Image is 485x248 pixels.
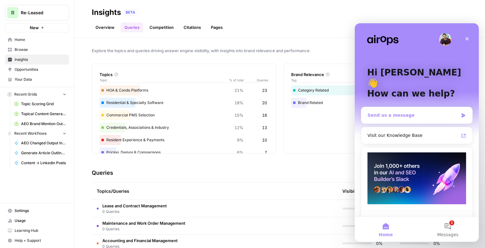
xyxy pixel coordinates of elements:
[237,137,243,143] span: 9%
[15,208,66,214] span: Settings
[102,220,185,226] span: Maintenance and Work Order Management
[21,121,66,127] span: AEO Brand Mention Outreach
[207,22,226,32] a: Pages
[102,237,178,244] span: Accounting and Financial Management
[237,149,243,156] span: 6%
[262,87,267,93] span: 23
[100,71,268,78] div: Topics
[100,98,268,108] div: Residential & Specialty Software
[225,78,243,83] span: % of total
[5,65,69,74] a: Opportunities
[5,216,69,226] a: Usage
[15,218,66,223] span: Usage
[100,135,268,145] div: Resident Experience & Payments
[21,101,66,107] span: Topic Scoring Grid
[5,206,69,216] a: Settings
[14,131,47,136] span: Recent Workflows
[30,25,39,31] span: New
[262,100,267,106] span: 20
[15,77,66,82] span: Your Data
[11,119,69,129] a: AEO Brand Mention Outreach
[291,98,460,108] div: Brand Related
[291,78,416,83] span: Tag
[234,124,243,131] span: 12%
[5,129,69,138] button: Recent Workflows
[100,123,268,133] div: Credentials, Associations & Industry
[265,149,267,156] span: 7
[355,23,479,242] iframe: Intercom live chat
[5,74,69,84] a: Your Data
[21,150,66,156] span: Generate Article Outline + Deep Research
[5,5,69,20] button: Workspace: Re-Leased
[11,109,69,119] a: Topical Content Generation Grid
[15,228,66,233] span: Learning Hub
[92,7,121,17] div: Insights
[11,9,14,16] span: R
[102,203,167,209] span: Lease and Contract Management
[5,226,69,236] a: Learning Hub
[100,78,225,83] span: Topic
[21,160,66,166] span: Content -> Linkedin Posts
[21,111,66,117] span: Topical Content Generation Grid
[234,100,243,106] span: 18%
[21,140,66,146] span: AEO Changed Output Instructions
[180,22,205,32] a: Citations
[92,22,118,32] a: Overview
[262,124,267,131] span: 13
[234,112,243,118] span: 15%
[92,169,113,177] h3: Queries
[5,55,69,65] a: Insights
[100,85,268,95] div: HOA & Condo Platforms
[262,112,267,118] span: 16
[146,22,177,32] a: Competition
[100,147,268,157] div: Pricing, Demos & Comparisons
[121,22,143,32] a: Queries
[21,10,58,16] span: Re-Leased
[342,188,361,194] div: Visibility
[15,67,66,72] span: Opportunities
[97,183,274,200] div: Topics/Queries
[376,240,383,246] span: 0%
[291,85,460,95] div: Category Related
[15,47,66,52] span: Browse
[5,90,69,99] button: Recent Grids
[14,92,37,97] span: Recent Grids
[15,238,66,243] span: Help + Support
[15,57,66,62] span: Insights
[5,23,69,32] button: New
[234,87,243,93] span: 21%
[262,137,267,143] span: 10
[11,148,69,158] a: Generate Article Outline + Deep Research
[5,236,69,246] button: Help + Support
[102,226,185,232] span: 0 Queries
[123,9,137,16] div: BETA
[100,110,268,120] div: Commercial PMS Selection
[11,99,69,109] a: Topic Scoring Grid
[433,240,440,246] span: 0%
[291,71,460,78] div: Brand Relevance
[243,78,268,83] span: Queries
[11,158,69,168] a: Content -> Linkedin Posts
[5,35,69,45] a: Home
[102,209,167,214] span: 0 Queries
[5,45,69,55] a: Browse
[15,37,66,43] span: Home
[11,138,69,148] a: AEO Changed Output Instructions
[92,47,468,54] span: Explore the topics and queries driving answer engine visibility, with insights into brand relevan...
